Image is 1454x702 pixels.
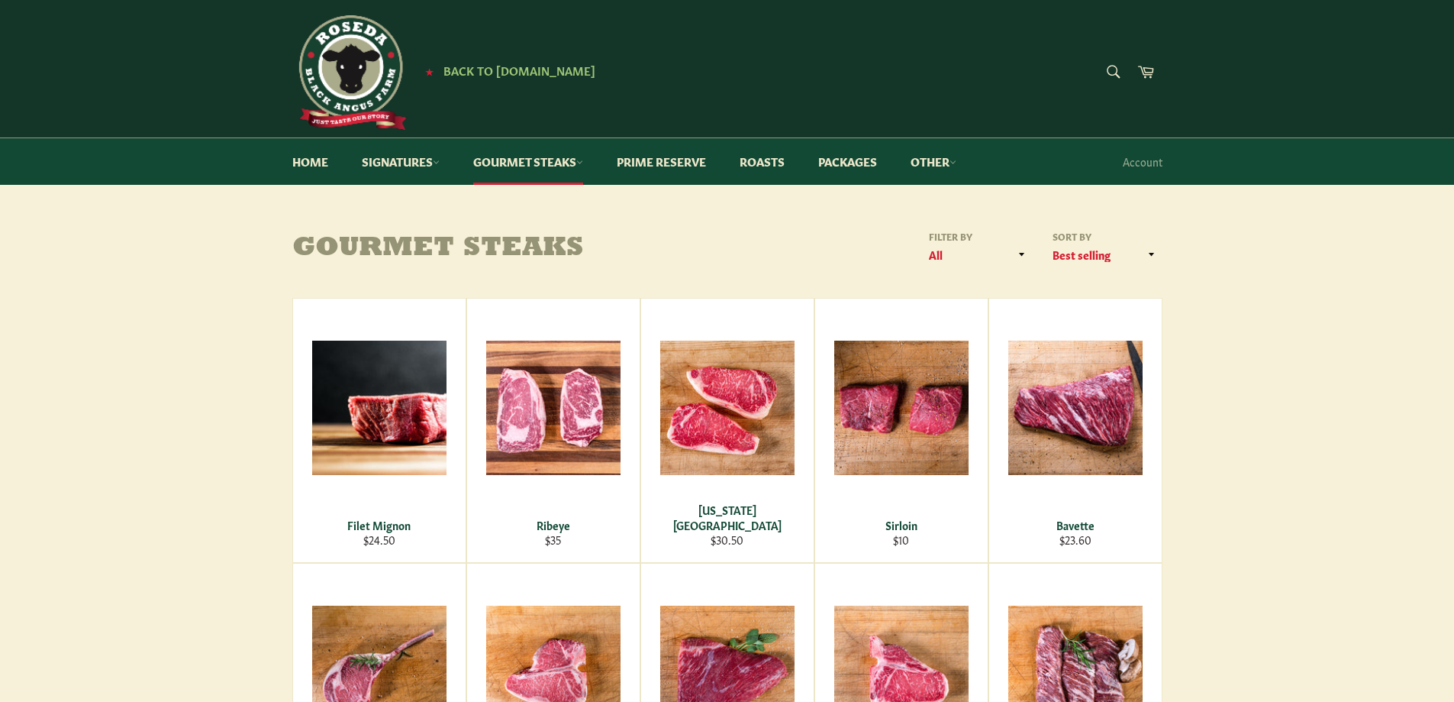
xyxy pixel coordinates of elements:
[418,65,595,77] a: ★ Back to [DOMAIN_NAME]
[458,138,598,185] a: Gourmet Steaks
[292,298,466,563] a: Filet Mignon Filet Mignon $24.50
[312,341,447,475] img: Filet Mignon
[814,298,988,563] a: Sirloin Sirloin $10
[988,298,1162,563] a: Bavette Bavette $23.60
[302,518,456,532] div: Filet Mignon
[486,341,621,475] img: Ribeye
[650,503,804,532] div: [US_STATE][GEOGRAPHIC_DATA]
[425,65,434,77] span: ★
[1115,139,1170,184] a: Account
[292,15,407,130] img: Roseda Beef
[347,138,455,185] a: Signatures
[443,62,595,78] span: Back to [DOMAIN_NAME]
[924,230,1033,243] label: Filter by
[803,138,892,185] a: Packages
[998,518,1152,532] div: Bavette
[302,532,456,547] div: $24.50
[640,298,814,563] a: New York Strip [US_STATE][GEOGRAPHIC_DATA] $30.50
[466,298,640,563] a: Ribeye Ribeye $35
[277,138,343,185] a: Home
[660,341,795,475] img: New York Strip
[650,532,804,547] div: $30.50
[998,532,1152,547] div: $23.60
[1048,230,1162,243] label: Sort by
[834,341,969,475] img: Sirloin
[1008,341,1143,475] img: Bavette
[895,138,972,185] a: Other
[824,518,978,532] div: Sirloin
[292,234,727,264] h1: Gourmet Steaks
[724,138,800,185] a: Roasts
[601,138,721,185] a: Prime Reserve
[476,518,630,532] div: Ribeye
[824,532,978,547] div: $10
[476,532,630,547] div: $35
